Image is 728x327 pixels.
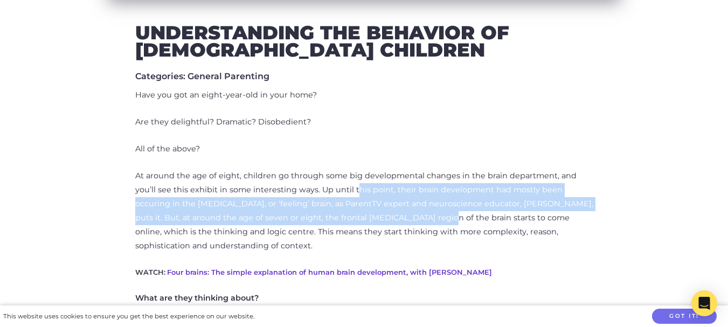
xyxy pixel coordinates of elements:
[135,115,593,129] p: Are they delightful? Dramatic? Disobedient?
[167,268,492,276] a: Four brains: The simple explanation of human brain development, with [PERSON_NAME]
[3,311,254,322] div: This website uses cookies to ensure you get the best experience on our website.
[691,290,717,316] div: Open Intercom Messenger
[135,24,593,58] h2: Understanding the Behavior of [DEMOGRAPHIC_DATA] Children
[135,268,165,276] strong: WATCH:
[135,169,593,253] p: At around the age of eight, children go through some big developmental changes in the brain depar...
[135,71,593,81] h5: Categories: General Parenting
[652,309,717,324] button: Got it!
[135,88,593,102] p: Have you got an eight-year-old in your home?
[135,142,593,156] p: All of the above?
[135,293,259,303] strong: What are they thinking about?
